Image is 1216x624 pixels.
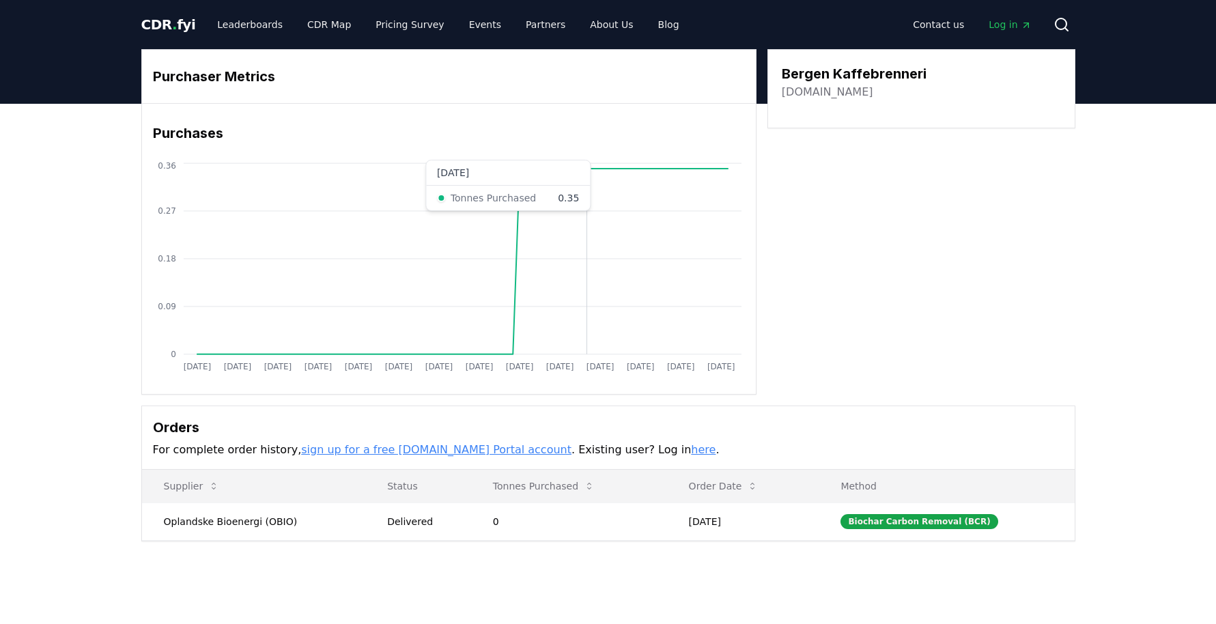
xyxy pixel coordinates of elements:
a: Pricing Survey [365,12,455,37]
button: Order Date [678,472,769,500]
tspan: [DATE] [506,362,534,371]
a: Log in [978,12,1042,37]
tspan: 0.18 [158,254,176,264]
tspan: 0.09 [158,302,176,311]
tspan: [DATE] [707,362,735,371]
a: CDR.fyi [141,15,196,34]
span: Log in [989,18,1031,31]
p: Status [376,479,460,493]
tspan: [DATE] [344,362,372,371]
tspan: 0 [171,350,176,359]
a: here [691,443,716,456]
nav: Main [902,12,1042,37]
a: Leaderboards [206,12,294,37]
nav: Main [206,12,690,37]
a: [DOMAIN_NAME] [782,84,873,100]
p: For complete order history, . Existing user? Log in . [153,442,1064,458]
tspan: [DATE] [425,362,453,371]
tspan: [DATE] [264,362,292,371]
a: Events [458,12,512,37]
tspan: [DATE] [384,362,412,371]
tspan: [DATE] [586,362,614,371]
tspan: 0.27 [158,206,176,216]
h3: Orders [153,417,1064,438]
td: 0 [471,502,667,540]
span: . [172,16,177,33]
a: Partners [515,12,576,37]
button: Supplier [153,472,231,500]
div: Delivered [387,515,460,528]
tspan: 0.36 [158,161,176,171]
a: sign up for a free [DOMAIN_NAME] Portal account [301,443,571,456]
button: Tonnes Purchased [482,472,606,500]
tspan: [DATE] [667,362,695,371]
a: Contact us [902,12,975,37]
tspan: [DATE] [304,362,332,371]
div: Biochar Carbon Removal (BCR) [840,514,998,529]
h3: Bergen Kaffebrenneri [782,63,927,84]
span: CDR fyi [141,16,196,33]
tspan: [DATE] [223,362,251,371]
a: CDR Map [296,12,362,37]
tspan: [DATE] [546,362,574,371]
h3: Purchaser Metrics [153,66,745,87]
p: Method [830,479,1063,493]
tspan: [DATE] [627,362,655,371]
td: [DATE] [667,502,819,540]
h3: Purchases [153,123,745,143]
a: About Us [579,12,644,37]
a: Blog [647,12,690,37]
tspan: [DATE] [465,362,493,371]
td: Oplandske Bioenergi (OBIO) [142,502,366,540]
tspan: [DATE] [183,362,211,371]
